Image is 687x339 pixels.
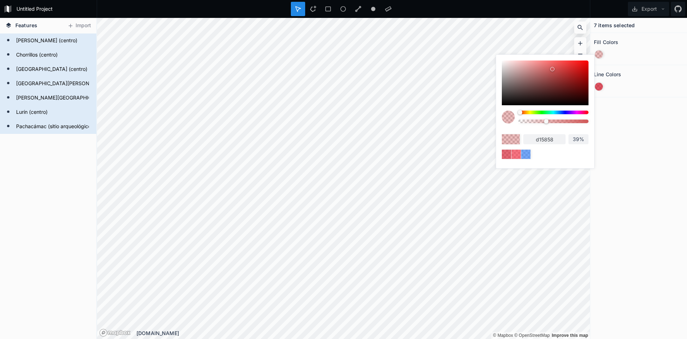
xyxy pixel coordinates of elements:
[514,333,550,338] a: OpenStreetMap
[552,333,588,338] a: Map feedback
[99,329,131,337] a: Mapbox logo
[594,37,619,48] h2: Fill Colors
[594,69,621,80] h2: Line Colors
[493,333,513,338] a: Mapbox
[594,21,635,29] h4: 7 items selected
[628,2,669,16] button: Export
[64,20,95,32] button: Import
[136,329,590,337] div: [DOMAIN_NAME]
[15,21,37,29] span: Features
